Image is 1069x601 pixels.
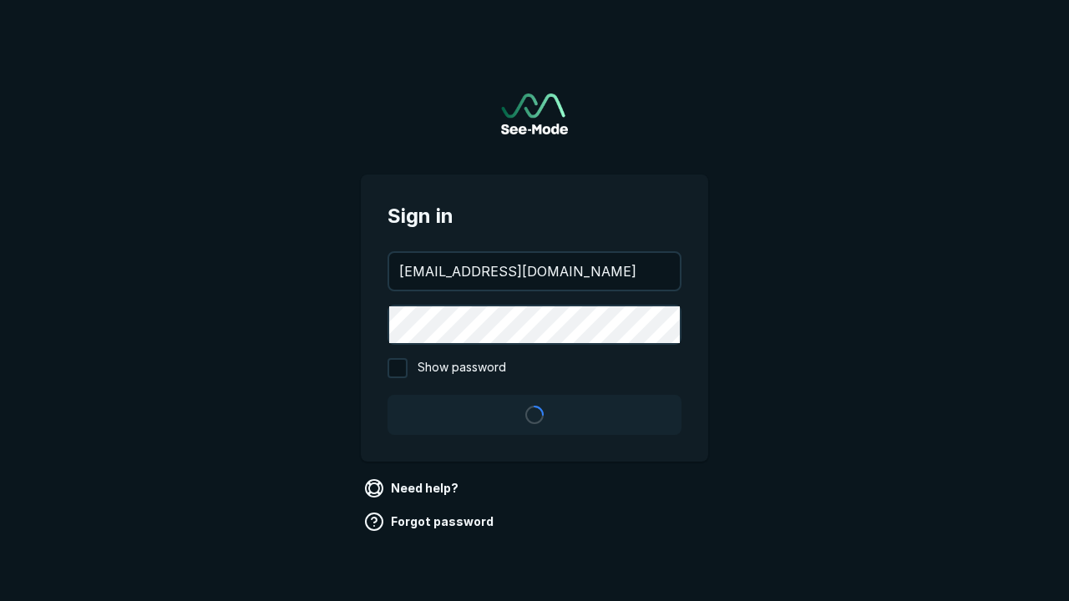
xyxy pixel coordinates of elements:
img: See-Mode Logo [501,93,568,134]
a: Forgot password [361,508,500,535]
span: Sign in [388,201,681,231]
span: Show password [418,358,506,378]
a: Go to sign in [501,93,568,134]
a: Need help? [361,475,465,502]
input: your@email.com [389,253,680,290]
